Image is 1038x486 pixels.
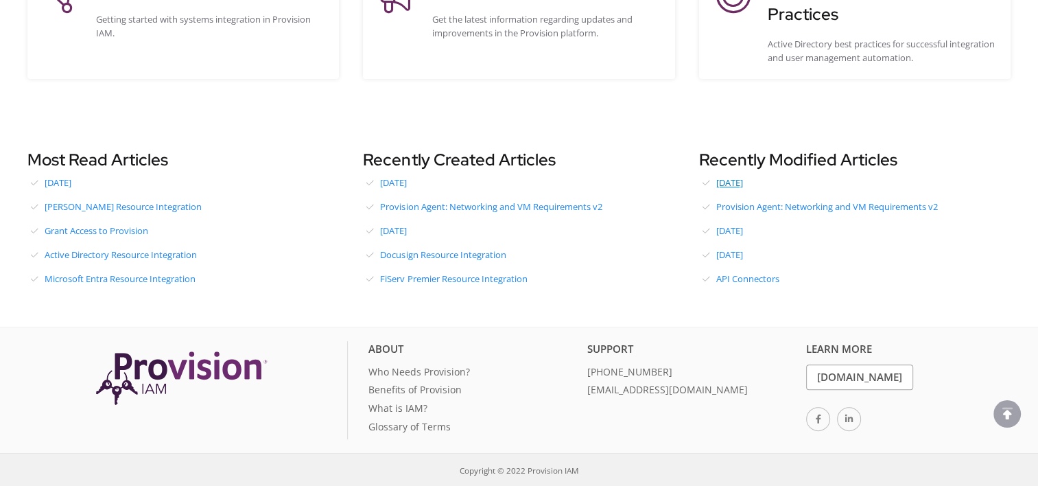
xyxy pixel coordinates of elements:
div: scroll to top [993,400,1021,428]
a: Grant Access to Provision [27,220,339,241]
a: [PERSON_NAME] Resource Integration [27,196,339,217]
h3: Recently Modified Articles [699,148,1011,172]
a: [DOMAIN_NAME] [806,364,913,390]
h3: Most Read Articles [27,148,339,172]
a: Microsoft Entra Resource Integration [27,268,339,289]
a: [DATE] [363,220,674,241]
a: What is IAM? [368,401,577,419]
a: Who Needs Provision? [368,364,577,383]
div: Active Directory best practices for successful integration and user management automation. [768,37,997,65]
a: [EMAIL_ADDRESS][DOMAIN_NAME] [587,382,796,401]
a: [DATE] [27,172,339,193]
a: [DATE] [699,244,1011,265]
div: About [368,341,577,364]
a: [DATE] [699,172,1011,193]
a: API Connectors [699,268,1011,289]
a: FiServ Premier Resource Integration [363,268,674,289]
h3: Recently Created Articles [363,148,674,172]
a: Active Directory Resource Integration [27,244,339,265]
a: [DATE] [363,172,674,193]
div: Get the latest information regarding updates and improvements in the Provision platform. [432,12,661,40]
div: Support [587,341,796,364]
a: Provision Agent: Networking and VM Requirements v2 [363,196,674,217]
img: Provision IAM Onboarding Platform [96,351,268,404]
a: Glossary of Terms [368,419,577,438]
a: Benefits of Provision [368,382,577,401]
a: Provision Agent: Networking and VM Requirements v2 [699,196,1011,217]
a: Docusign Resource Integration [363,244,674,265]
a: [PHONE_NUMBER] [587,364,796,383]
div: Learn More [806,341,1015,364]
div: Getting started with systems integration in Provision IAM. [96,12,325,40]
a: [DATE] [699,220,1011,241]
